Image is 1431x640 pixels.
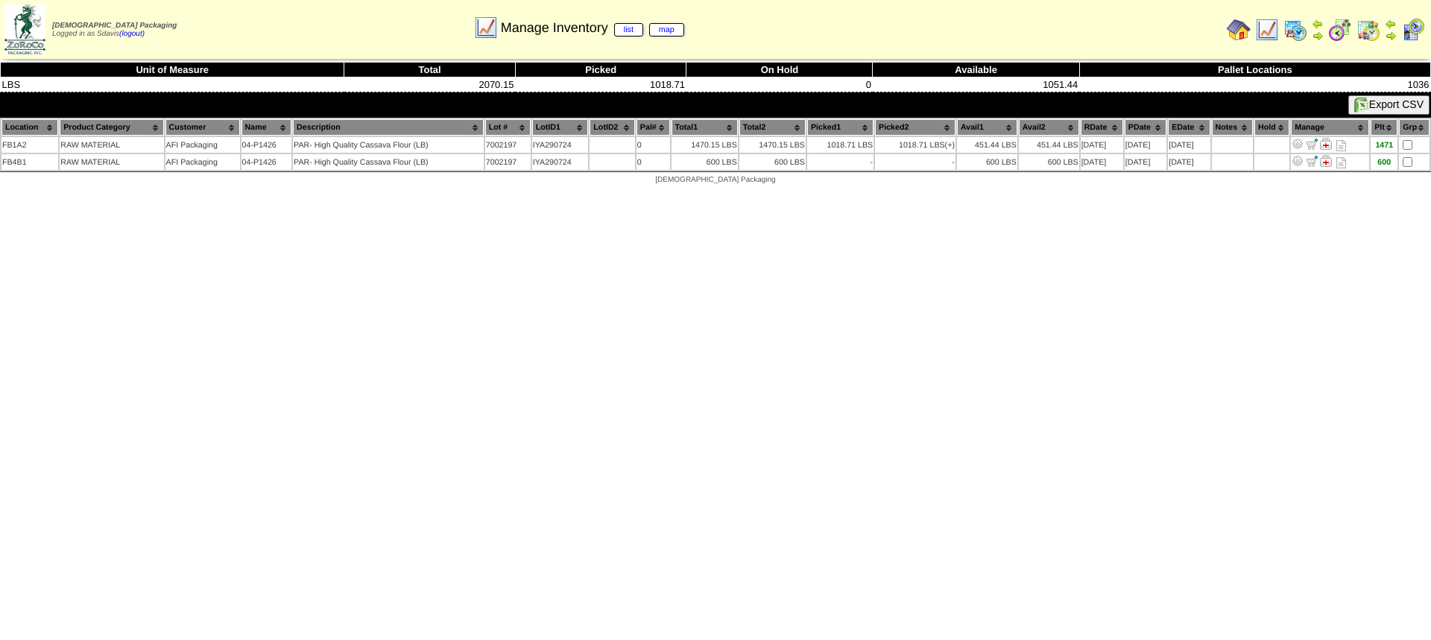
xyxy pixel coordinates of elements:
[686,63,873,77] th: On Hold
[1385,30,1397,42] img: arrowright.gif
[1,154,58,170] td: FB4B1
[957,119,1017,136] th: Avail1
[515,77,686,92] td: 1018.71
[672,137,738,153] td: 1470.15 LBS
[515,63,686,77] th: Picked
[1,137,58,153] td: FB1A2
[655,176,775,184] span: [DEMOGRAPHIC_DATA] Packaging
[4,4,45,54] img: zoroco-logo-small.webp
[1336,157,1346,168] i: Note
[474,16,498,39] img: line_graph.gif
[52,22,177,38] span: Logged in as Sdavis
[1312,18,1324,30] img: arrowleft.gif
[1081,119,1123,136] th: RDate
[532,137,589,153] td: IYA290724
[1168,119,1210,136] th: EDate
[807,137,874,153] td: 1018.71 LBS
[1336,140,1346,151] i: Note
[1125,154,1166,170] td: [DATE]
[1348,95,1430,115] button: Export CSV
[1283,18,1307,42] img: calendarprod.gif
[293,119,484,136] th: Description
[875,119,955,136] th: Picked2
[60,119,163,136] th: Product Category
[1168,154,1210,170] td: [DATE]
[686,77,873,92] td: 0
[52,22,177,30] span: [DEMOGRAPHIC_DATA] Packaging
[532,154,589,170] td: IYA290724
[957,154,1017,170] td: 600 LBS
[873,63,1079,77] th: Available
[1079,77,1430,92] td: 1036
[1371,119,1397,136] th: Plt
[1328,18,1352,42] img: calendarblend.gif
[165,137,240,153] td: AFI Packaging
[532,119,589,136] th: LotID1
[1385,18,1397,30] img: arrowleft.gif
[636,154,670,170] td: 0
[590,119,634,136] th: LotID2
[293,154,484,170] td: PAR- High Quality Cassava Flour (LB)
[241,119,292,136] th: Name
[1019,137,1079,153] td: 451.44 LBS
[119,30,145,38] a: (logout)
[485,154,531,170] td: 7002197
[344,63,516,77] th: Total
[875,137,955,153] td: 1018.71 LBS
[60,154,163,170] td: RAW MATERIAL
[957,137,1017,153] td: 451.44 LBS
[1292,138,1304,150] img: Adjust
[672,119,738,136] th: Total1
[873,77,1079,92] td: 1051.44
[501,20,684,36] span: Manage Inventory
[739,154,806,170] td: 600 LBS
[614,23,643,37] a: list
[1079,63,1430,77] th: Pallet Locations
[1371,141,1397,150] div: 1471
[1292,155,1304,167] img: Adjust
[1125,137,1166,153] td: [DATE]
[1306,138,1318,150] img: Move
[1,77,344,92] td: LBS
[1291,119,1369,136] th: Manage
[1,63,344,77] th: Unit of Measure
[672,154,738,170] td: 600 LBS
[1401,18,1425,42] img: calendarcustomer.gif
[165,119,240,136] th: Customer
[807,119,874,136] th: Picked1
[649,23,684,37] a: map
[1,119,58,136] th: Location
[1312,30,1324,42] img: arrowright.gif
[636,119,670,136] th: Pal#
[739,119,806,136] th: Total2
[945,141,955,150] div: (+)
[1371,158,1397,167] div: 600
[807,154,874,170] td: -
[1168,137,1210,153] td: [DATE]
[1227,18,1251,42] img: home.gif
[1320,138,1332,150] img: Manage Hold
[241,137,292,153] td: 04-P1426
[1081,154,1123,170] td: [DATE]
[1306,155,1318,167] img: Move
[1320,155,1332,167] img: Manage Hold
[1354,98,1369,113] img: excel.gif
[1255,18,1279,42] img: line_graph.gif
[636,137,670,153] td: 0
[875,154,955,170] td: -
[60,137,163,153] td: RAW MATERIAL
[1019,154,1079,170] td: 600 LBS
[344,77,516,92] td: 2070.15
[485,119,531,136] th: Lot #
[165,154,240,170] td: AFI Packaging
[293,137,484,153] td: PAR- High Quality Cassava Flour (LB)
[739,137,806,153] td: 1470.15 LBS
[1212,119,1254,136] th: Notes
[1081,137,1123,153] td: [DATE]
[485,137,531,153] td: 7002197
[1125,119,1166,136] th: PDate
[1356,18,1380,42] img: calendarinout.gif
[1254,119,1289,136] th: Hold
[1399,119,1430,136] th: Grp
[241,154,292,170] td: 04-P1426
